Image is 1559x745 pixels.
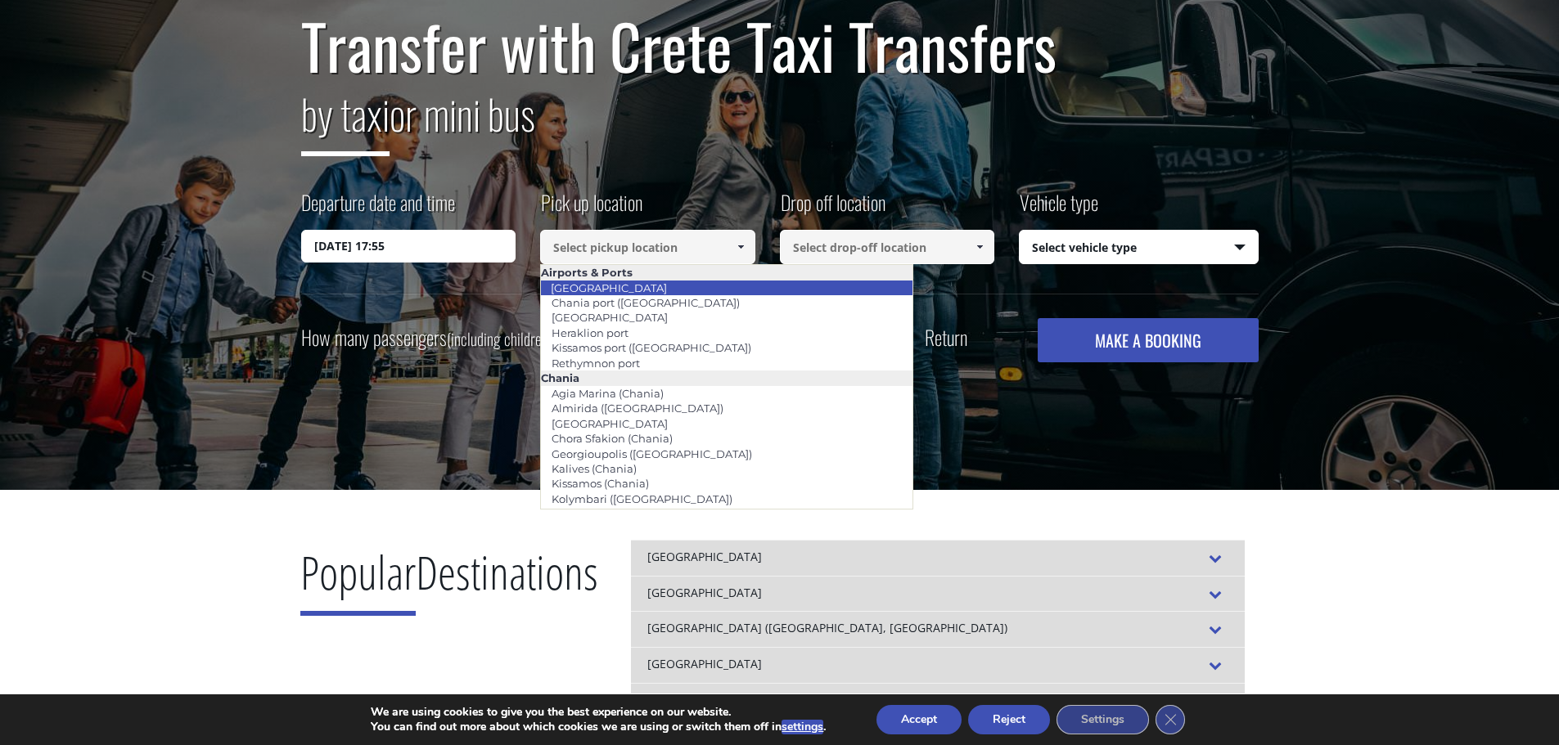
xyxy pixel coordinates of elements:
a: Rethymnon port [541,352,651,375]
a: Kolymbari ([GEOGRAPHIC_DATA]) [541,487,743,510]
div: [GEOGRAPHIC_DATA] [631,540,1245,576]
a: [GEOGRAPHIC_DATA] [541,412,678,435]
a: Chania port ([GEOGRAPHIC_DATA]) [541,291,750,314]
a: Agia Marina (Chania) [541,382,674,405]
label: How many passengers ? [301,318,561,358]
a: Kissamos port ([GEOGRAPHIC_DATA]) [541,336,762,359]
a: Heraklion port [541,321,639,344]
button: Close GDPR Cookie Banner [1156,705,1185,734]
h2: or mini bus [301,80,1259,168]
div: [GEOGRAPHIC_DATA] [631,576,1245,612]
a: Kalives (Chania) [541,457,647,480]
button: settings [782,720,823,734]
span: by taxi [301,83,390,156]
input: Select drop-off location [780,230,995,264]
a: Show All Items [727,230,754,264]
button: Reject [968,705,1050,734]
a: Almirida ([GEOGRAPHIC_DATA]) [541,397,734,420]
a: [GEOGRAPHIC_DATA] [540,276,678,299]
span: Select vehicle type [1020,231,1258,265]
a: Show All Items [966,230,994,264]
small: (including children) [447,326,552,351]
input: Select pickup location [540,230,755,264]
label: Return [925,327,967,348]
h2: Destinations [300,540,598,628]
div: [GEOGRAPHIC_DATA] [631,683,1245,719]
a: Kissamos (Chania) [541,472,660,495]
p: We are using cookies to give you the best experience on our website. [371,705,826,720]
label: Pick up location [540,188,642,230]
div: [GEOGRAPHIC_DATA] [631,647,1245,683]
a: Georgioupolis ([GEOGRAPHIC_DATA]) [541,442,763,465]
label: Departure date and time [301,188,455,230]
a: Chora Sfakion (Chania) [541,427,683,450]
button: Settings [1057,705,1149,734]
button: MAKE A BOOKING [1038,318,1258,362]
label: Drop off location [780,188,885,230]
a: [GEOGRAPHIC_DATA] [541,306,678,329]
button: Accept [876,705,962,734]
li: Chania [541,370,912,385]
label: Vehicle type [1019,188,1098,230]
h1: Transfer with Crete Taxi Transfers [301,11,1259,80]
p: You can find out more about which cookies we are using or switch them off in . [371,720,826,734]
li: Airports & Ports [541,265,912,280]
div: [GEOGRAPHIC_DATA] ([GEOGRAPHIC_DATA], [GEOGRAPHIC_DATA]) [631,611,1245,647]
span: Popular [300,541,416,616]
